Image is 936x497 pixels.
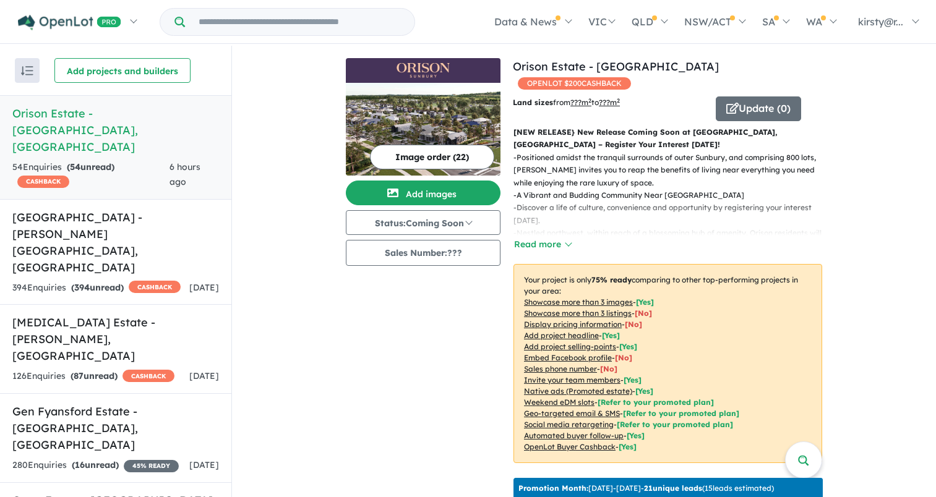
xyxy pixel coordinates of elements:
u: OpenLot Buyer Cashback [524,442,616,451]
span: CASHBACK [17,176,69,188]
strong: ( unread) [71,370,118,381]
span: CASHBACK [122,370,174,382]
div: 126 Enquir ies [12,369,174,384]
span: [ Yes ] [619,342,637,351]
span: [Yes] [619,442,637,451]
u: Display pricing information [524,320,622,329]
img: Orison Estate - Sunbury [346,83,500,176]
u: Add project headline [524,331,599,340]
span: [ No ] [600,364,617,373]
span: 16 [75,459,85,470]
b: 75 % ready [591,275,632,284]
h5: [MEDICAL_DATA] Estate - [PERSON_NAME] , [GEOGRAPHIC_DATA] [12,314,219,364]
strong: ( unread) [72,459,119,470]
div: 280 Enquir ies [12,458,179,473]
span: [ Yes ] [624,375,642,384]
strong: ( unread) [71,282,124,293]
b: 21 unique leads [644,483,702,493]
span: [ Yes ] [602,331,620,340]
span: [Refer to your promoted plan] [598,397,714,407]
p: from [513,96,706,109]
u: Sales phone number [524,364,597,373]
span: [ Yes ] [636,297,654,307]
span: [Refer to your promoted plan] [617,420,733,429]
span: [ No ] [625,320,642,329]
button: Update (0) [716,96,801,121]
span: [ No ] [635,308,652,318]
span: 394 [74,282,90,293]
sup: 2 [617,97,620,104]
h5: [GEOGRAPHIC_DATA] - [PERSON_NAME][GEOGRAPHIC_DATA] , [GEOGRAPHIC_DATA] [12,209,219,276]
p: - Nestled northwest, within reach of a blossoming hub of amenity, Orison residents will relish ac... [513,227,832,265]
span: CASHBACK [129,281,181,293]
u: Showcase more than 3 images [524,297,633,307]
span: OPENLOT $ 200 CASHBACK [518,77,631,90]
span: 87 [74,370,84,381]
span: to [591,98,620,107]
u: Geo-targeted email & SMS [524,409,620,418]
u: Showcase more than 3 listings [524,308,632,318]
img: Openlot PRO Logo White [18,15,121,30]
sup: 2 [588,97,591,104]
button: Add projects and builders [54,58,191,83]
span: 6 hours ago [170,161,200,187]
u: ???m [599,98,620,107]
u: Automated buyer follow-up [524,431,624,440]
span: [Yes] [627,431,645,440]
button: Read more [513,237,572,252]
u: Embed Facebook profile [524,353,612,362]
p: - A Vibrant and Budding Community Near [GEOGRAPHIC_DATA] [513,189,832,202]
u: Social media retargeting [524,420,614,429]
span: [DATE] [189,282,219,293]
button: Sales Number:??? [346,240,500,266]
b: Land sizes [513,98,553,107]
b: Promotion Month: [518,483,588,493]
a: Orison Estate - [GEOGRAPHIC_DATA] [513,59,719,74]
p: [NEW RELEASE} New Release Coming Soon at [GEOGRAPHIC_DATA], [GEOGRAPHIC_DATA] – Register Your Int... [513,126,822,151]
span: 45 % READY [124,460,179,472]
p: - Positioned amidst the tranquil surrounds of outer Sunbury, and comprising 800 lots, [PERSON_NAM... [513,151,832,189]
u: Invite your team members [524,375,620,384]
a: Orison Estate - Sunbury LogoOrison Estate - Sunbury [346,58,500,176]
img: sort.svg [21,66,33,75]
u: Add project selling-points [524,342,616,351]
p: Your project is only comparing to other top-performing projects in your area: - - - - - - - - - -... [513,264,822,463]
span: kirsty@r... [858,15,903,28]
span: [Refer to your promoted plan] [623,409,739,418]
input: Try estate name, suburb, builder or developer [187,9,412,35]
u: ??? m [570,98,591,107]
div: 54 Enquir ies [12,160,170,190]
h5: Gen Fyansford Estate - [GEOGRAPHIC_DATA] , [GEOGRAPHIC_DATA] [12,403,219,453]
span: [DATE] [189,459,219,470]
u: Weekend eDM slots [524,397,595,407]
h5: Orison Estate - [GEOGRAPHIC_DATA] , [GEOGRAPHIC_DATA] [12,105,219,155]
button: Add images [346,181,500,205]
img: Orison Estate - Sunbury Logo [351,63,496,78]
span: [DATE] [189,370,219,381]
span: [Yes] [635,386,653,396]
p: - Discover a life of culture, convenience and opportunity by registering your interest [DATE]. [513,202,832,227]
u: Native ads (Promoted estate) [524,386,632,396]
span: 54 [70,161,80,172]
p: [DATE] - [DATE] - ( 15 leads estimated) [518,483,774,494]
button: Status:Coming Soon [346,210,500,235]
div: 394 Enquir ies [12,281,181,295]
button: Image order (22) [370,145,494,169]
strong: ( unread) [67,161,114,172]
span: [ No ] [615,353,632,362]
